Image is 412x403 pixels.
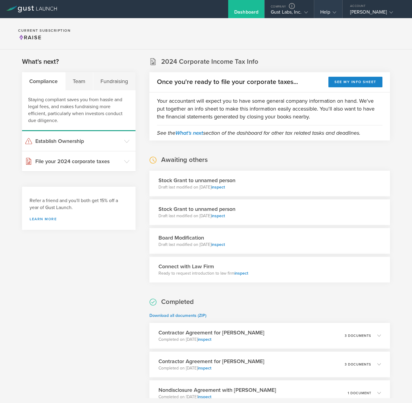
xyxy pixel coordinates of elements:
h2: Current Subscription [18,29,71,32]
a: Download all documents (ZIP) [149,313,206,318]
a: inspect [211,213,225,218]
h3: File your 2024 corporate taxes [35,157,121,165]
h2: 2024 Corporate Income Tax Info [161,57,258,66]
div: Dashboard [234,9,258,18]
h3: Contractor Agreement for [PERSON_NAME] [158,329,264,337]
div: Staying compliant saves you from hassle and legal fees, and makes fundraising more efficient, par... [22,90,136,131]
a: inspect [198,337,211,342]
h3: Stock Grant to unnamed person [158,176,235,184]
p: Your accountant will expect you to have some general company information on hand. We've put toget... [157,97,382,121]
em: See the section of the dashboard for other tax related tasks and deadlines. [157,130,360,136]
button: See my info sheet [328,77,382,87]
div: Help [320,9,336,18]
p: Completed on [DATE] [158,365,264,371]
h2: Awaiting others [161,156,208,164]
div: Fundraising [93,72,136,90]
div: Compliance [22,72,65,90]
h3: Establish Ownership [35,137,121,145]
p: Ready to request introduction to law firm [158,270,248,276]
p: Draft last modified on [DATE] [158,242,225,248]
p: 3 documents [345,363,371,366]
a: What's next [175,130,203,136]
span: Raise [18,34,42,41]
a: Learn more [30,217,128,221]
h3: Contractor Agreement for [PERSON_NAME] [158,357,264,365]
p: 3 documents [345,334,371,337]
h3: Connect with Law Firm [158,263,248,270]
h2: Completed [161,298,194,306]
a: inspect [235,271,248,276]
p: 1 document [348,392,371,395]
a: inspect [211,242,225,247]
p: Completed on [DATE] [158,394,276,400]
div: Gust Labs, Inc. [271,9,308,18]
h2: What's next? [22,57,59,66]
a: inspect [198,366,211,371]
iframe: Chat Widget [382,374,412,403]
div: [PERSON_NAME] [350,9,401,18]
a: inspect [198,394,211,399]
h3: Board Modification [158,234,225,242]
h2: Once you're ready to file your corporate taxes... [157,78,298,86]
p: Draft last modified on [DATE] [158,213,235,219]
p: Draft last modified on [DATE] [158,184,235,190]
a: inspect [211,185,225,190]
div: Team [65,72,93,90]
h3: Nondisclosure Agreement with [PERSON_NAME] [158,386,276,394]
p: Completed on [DATE] [158,337,264,343]
h3: Refer a friend and you'll both get 15% off a year of Gust Launch. [30,197,128,211]
h3: Stock Grant to unnamed person [158,205,235,213]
